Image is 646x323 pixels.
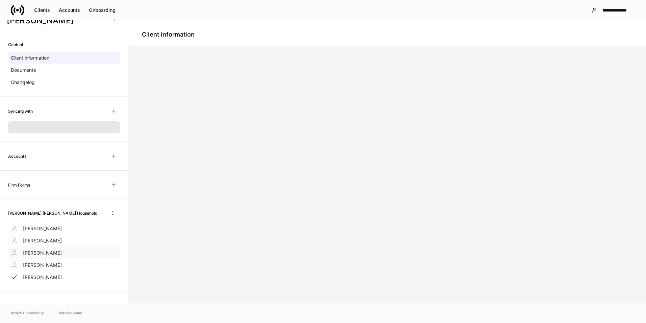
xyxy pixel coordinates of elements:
[30,5,54,16] button: Clients
[7,15,104,26] h3: [PERSON_NAME]
[8,235,120,247] a: [PERSON_NAME]
[57,310,82,316] a: Data Disclaimer
[84,5,120,16] button: Onboarding
[8,153,26,159] h6: Accounts
[23,262,62,268] p: [PERSON_NAME]
[142,30,195,39] h4: Client information
[23,250,62,256] p: [PERSON_NAME]
[8,64,120,76] a: Documents
[11,79,35,86] p: Changelog
[23,237,62,244] p: [PERSON_NAME]
[8,41,23,48] h6: Content
[59,8,80,13] div: Accounts
[8,259,120,271] a: [PERSON_NAME]
[34,8,50,13] div: Clients
[23,225,62,232] p: [PERSON_NAME]
[23,274,62,281] p: [PERSON_NAME]
[8,222,120,235] a: [PERSON_NAME]
[11,310,44,316] span: © 2025 OneAdvisory
[89,8,116,13] div: Onboarding
[8,108,33,114] h6: Syncing with
[8,210,97,216] h6: [PERSON_NAME] [PERSON_NAME] Household
[8,182,30,188] h6: Firm Forms
[8,76,120,88] a: Changelog
[11,55,49,61] p: Client information
[8,247,120,259] a: [PERSON_NAME]
[54,5,84,16] button: Accounts
[11,67,36,73] p: Documents
[8,271,120,283] a: [PERSON_NAME]
[8,52,120,64] a: Client information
